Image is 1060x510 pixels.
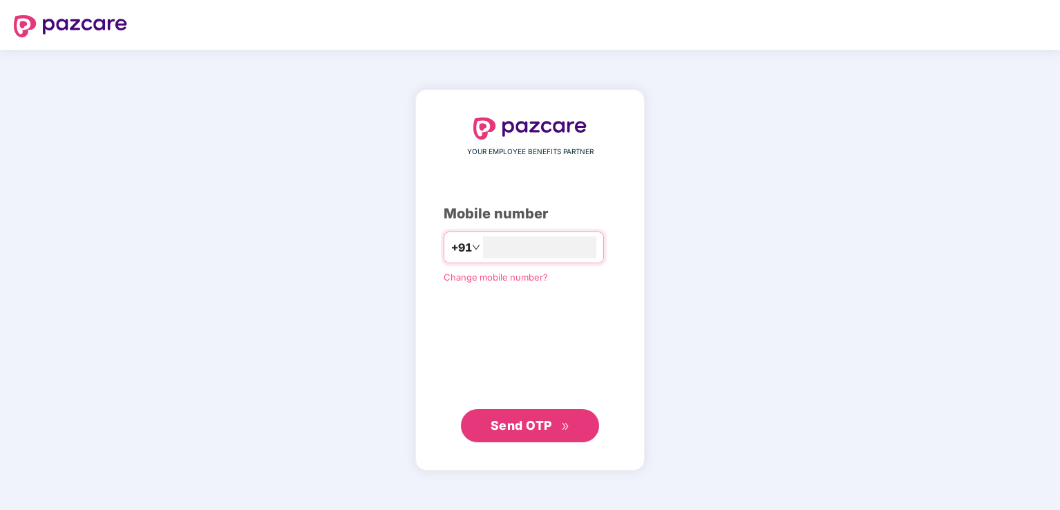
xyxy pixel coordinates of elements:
[14,15,127,37] img: logo
[444,272,548,283] a: Change mobile number?
[444,203,616,225] div: Mobile number
[472,243,480,252] span: down
[461,409,599,442] button: Send OTPdouble-right
[473,117,587,140] img: logo
[491,418,552,433] span: Send OTP
[451,239,472,256] span: +91
[561,422,570,431] span: double-right
[467,147,594,158] span: YOUR EMPLOYEE BENEFITS PARTNER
